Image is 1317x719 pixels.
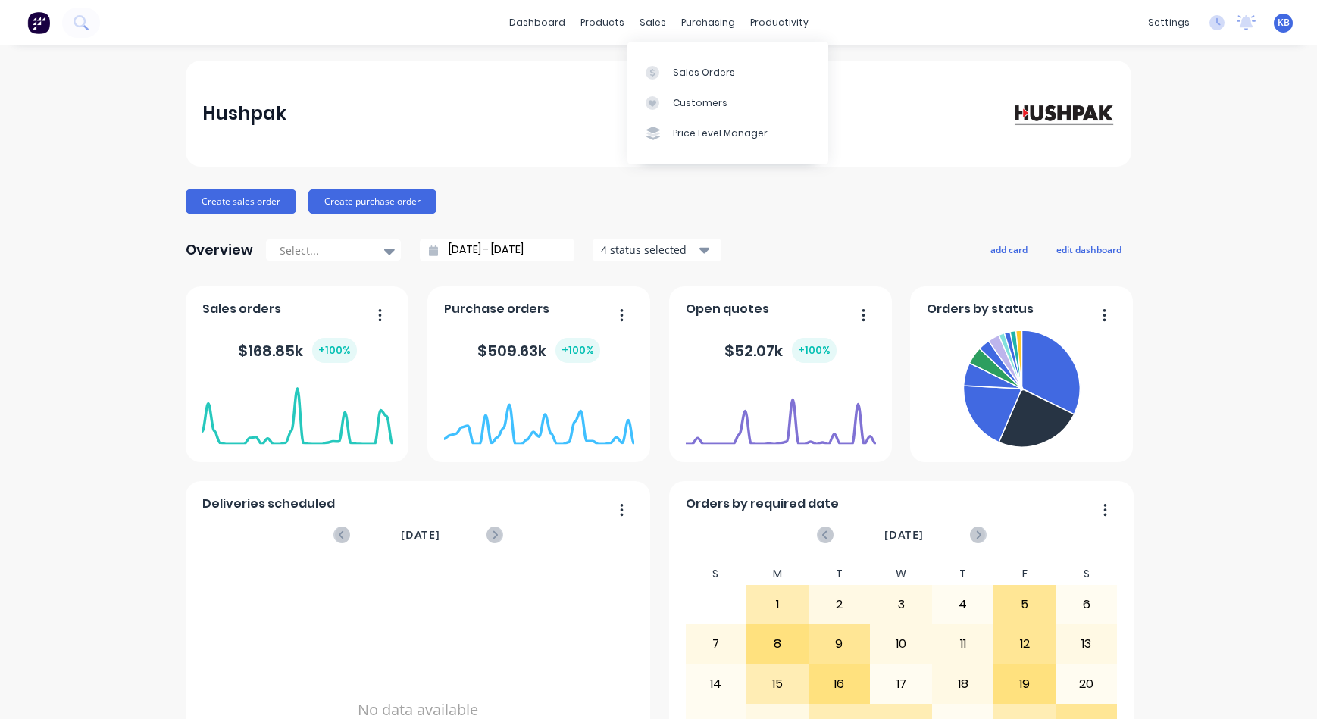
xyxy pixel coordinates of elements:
div: 1 [747,586,808,624]
div: 3 [871,586,931,624]
div: + 100 % [792,338,837,363]
div: Sales Orders [673,66,735,80]
div: 16 [809,665,870,703]
div: 2 [809,586,870,624]
span: Sales orders [202,300,281,318]
span: Open quotes [686,300,769,318]
button: add card [981,239,1037,259]
span: [DATE] [401,527,440,543]
img: Hushpak [1009,100,1115,127]
div: $ 52.07k [724,338,837,363]
span: [DATE] [884,527,924,543]
div: Overview [186,235,253,265]
div: 14 [686,665,746,703]
a: dashboard [502,11,573,34]
span: Deliveries scheduled [202,495,335,513]
a: Sales Orders [627,57,828,87]
div: + 100 % [555,338,600,363]
a: Price Level Manager [627,118,828,148]
a: Customers [627,88,828,118]
div: + 100 % [312,338,357,363]
div: productivity [743,11,816,34]
div: W [870,563,932,585]
div: $ 168.85k [238,338,357,363]
div: settings [1140,11,1197,34]
div: 18 [933,665,993,703]
div: sales [632,11,674,34]
div: 7 [686,625,746,663]
div: $ 509.63k [477,338,600,363]
button: 4 status selected [593,239,721,261]
div: T [932,563,994,585]
button: Create sales order [186,189,296,214]
div: 9 [809,625,870,663]
img: Factory [27,11,50,34]
span: KB [1278,16,1290,30]
div: 15 [747,665,808,703]
span: Orders by status [927,300,1034,318]
div: S [1056,563,1118,585]
div: 11 [933,625,993,663]
div: 17 [871,665,931,703]
div: 19 [994,665,1055,703]
div: 12 [994,625,1055,663]
div: S [685,563,747,585]
div: 4 status selected [601,242,696,258]
div: 5 [994,586,1055,624]
div: Customers [673,96,727,110]
div: 10 [871,625,931,663]
div: M [746,563,809,585]
div: Hushpak [202,98,286,129]
div: 6 [1056,586,1117,624]
div: purchasing [674,11,743,34]
div: Price Level Manager [673,127,768,140]
button: Create purchase order [308,189,436,214]
div: products [573,11,632,34]
span: Purchase orders [444,300,549,318]
div: 13 [1056,625,1117,663]
div: 4 [933,586,993,624]
div: 8 [747,625,808,663]
div: 20 [1056,665,1117,703]
div: F [993,563,1056,585]
button: edit dashboard [1046,239,1131,259]
div: T [809,563,871,585]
